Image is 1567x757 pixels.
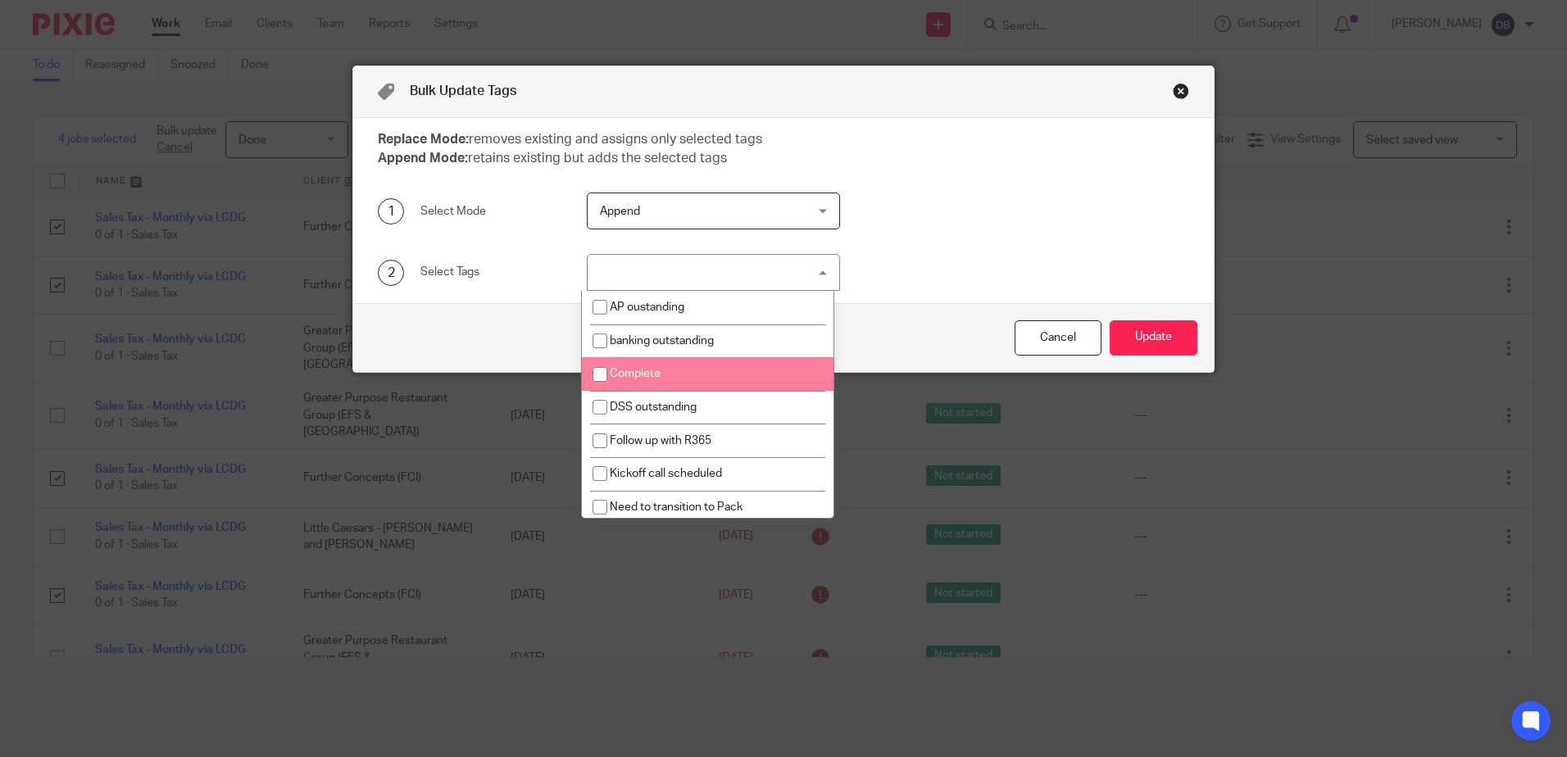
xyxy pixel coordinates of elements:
[600,206,640,217] span: Append
[1110,320,1197,356] button: Update
[1015,320,1101,356] div: Close this dialog window
[610,468,722,479] span: Kickoff call scheduled
[610,401,697,413] span: DSS outstanding
[1173,83,1189,99] div: Close this dialog window
[420,264,561,280] div: Select Tags
[378,133,469,146] b: Replace Mode:
[610,368,661,379] span: Complete
[610,501,743,513] span: Need to transition to Pack
[410,84,516,97] span: Bulk Update Tags
[610,301,684,313] span: AP oustanding
[378,260,404,286] div: 2
[378,152,468,165] b: Append Mode:
[420,203,561,220] div: Select Mode
[378,133,762,146] span: removes existing and assigns only selected tags
[610,435,711,446] span: Follow up with R365
[378,152,727,165] span: retains existing but adds the selected tags
[610,335,714,347] span: banking outstanding
[378,198,404,224] div: 1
